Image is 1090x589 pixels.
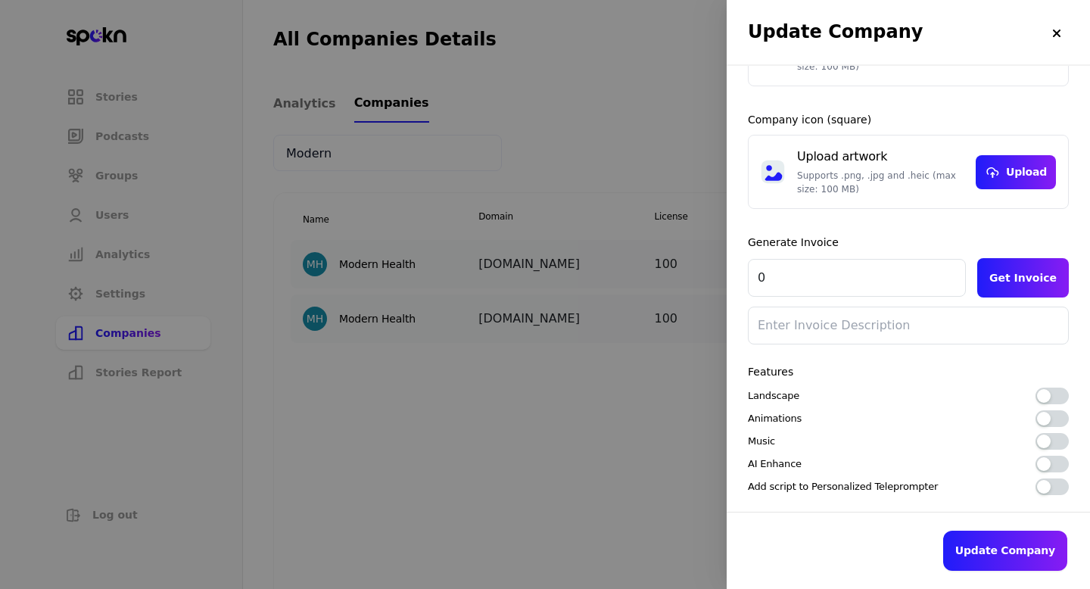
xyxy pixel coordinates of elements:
input: Invoice Amount [748,259,966,297]
input: Enter Invoice Description [748,307,1069,344]
p: Add script to Personalized Teleprompter [748,479,938,494]
button: Update Company [943,531,1067,571]
img: close [1051,27,1063,39]
p: Landscape [748,388,799,404]
button: Get Invoice [977,258,1069,298]
h2: Generate Invoice [748,236,1069,249]
p: AI Enhance [748,457,802,472]
p: Supports .png, .jpg and .heic (max size: 100 MB) [797,169,964,196]
img: mic [761,160,785,184]
h2: Features [748,366,1069,379]
p: Animations [748,411,802,426]
p: Music [748,434,775,449]
p: Upload artwork [797,148,964,166]
h2: Company icon (square) [748,114,1069,126]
